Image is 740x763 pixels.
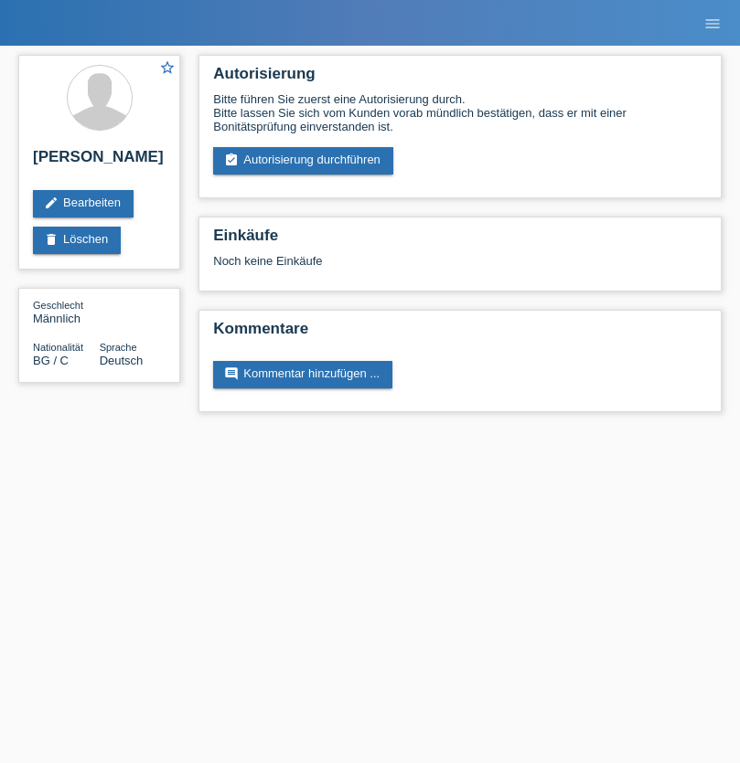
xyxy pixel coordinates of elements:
[33,148,166,175] h2: [PERSON_NAME]
[703,15,722,33] i: menu
[213,65,707,92] h2: Autorisierung
[224,153,239,167] i: assignment_turned_in
[33,342,83,353] span: Nationalität
[44,196,59,210] i: edit
[100,342,137,353] span: Sprache
[159,59,176,76] i: star_border
[44,232,59,247] i: delete
[159,59,176,79] a: star_border
[694,17,731,28] a: menu
[33,298,100,325] div: Männlich
[213,361,392,388] a: commentKommentar hinzufügen ...
[100,354,144,367] span: Deutsch
[213,254,707,281] div: Noch keine Einkäufe
[224,366,239,381] i: comment
[33,354,69,367] span: Bulgarien / C / 11.02.2021
[213,227,707,254] h2: Einkäufe
[213,92,707,133] div: Bitte führen Sie zuerst eine Autorisierung durch. Bitte lassen Sie sich vom Kunden vorab mündlich...
[33,190,134,217] a: editBearbeiten
[213,147,393,175] a: assignment_turned_inAutorisierung durchführen
[213,320,707,347] h2: Kommentare
[33,227,121,254] a: deleteLöschen
[33,300,83,311] span: Geschlecht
